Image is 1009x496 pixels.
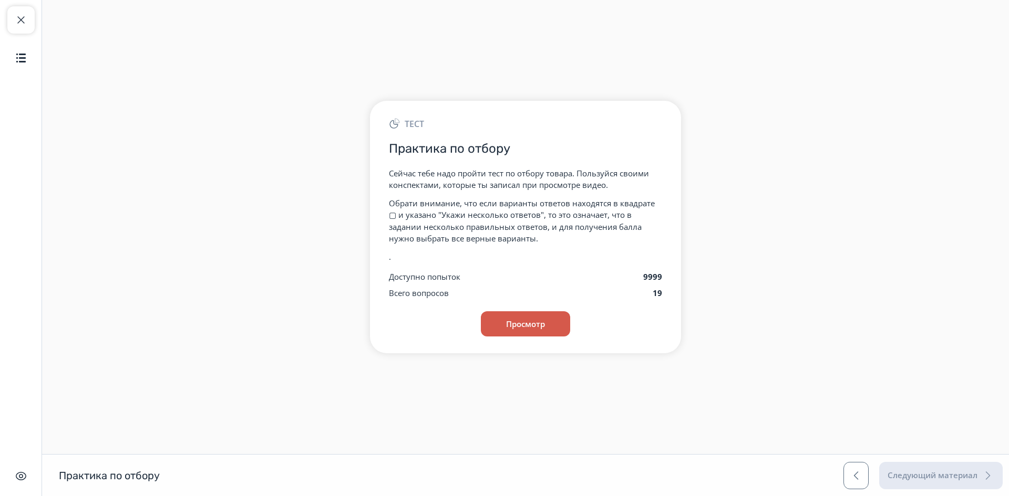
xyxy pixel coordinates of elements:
[481,311,570,336] button: Просмотр
[389,118,662,130] div: Тест
[643,271,662,282] b: 9999
[653,288,662,298] b: 19
[59,469,160,482] h1: Практика по отбору
[15,470,27,482] img: Скрыть интерфейс
[389,167,662,191] p: Сейчас тебе надо пройти тест по отбору товара. Пользуйся своими конспектами, которые ты записал п...
[389,271,460,283] p: Доступно попыток
[15,51,27,64] img: Содержание
[389,141,662,157] h3: Практика по отбору
[389,287,449,299] p: Всего вопросов
[389,251,662,263] p: .
[389,197,662,245] p: Обрати внимание, что если варианты ответов находятся в квадрате ▢ и указано "Укажи несколько отве...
